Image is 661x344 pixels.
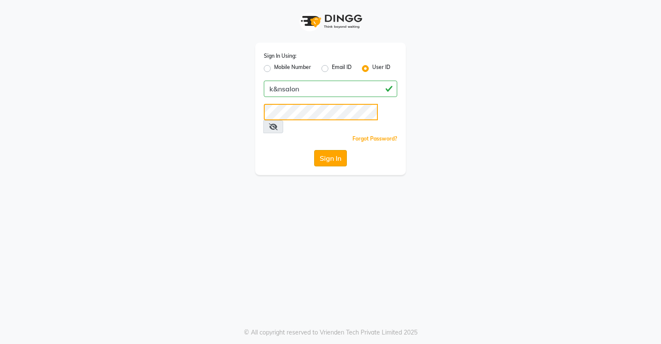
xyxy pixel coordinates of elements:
[372,63,390,74] label: User ID
[332,63,352,74] label: Email ID
[264,52,297,60] label: Sign In Using:
[264,104,378,120] input: Username
[296,9,365,34] img: logo1.svg
[314,150,347,166] button: Sign In
[274,63,311,74] label: Mobile Number
[264,81,397,97] input: Username
[352,135,397,142] a: Forgot Password?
